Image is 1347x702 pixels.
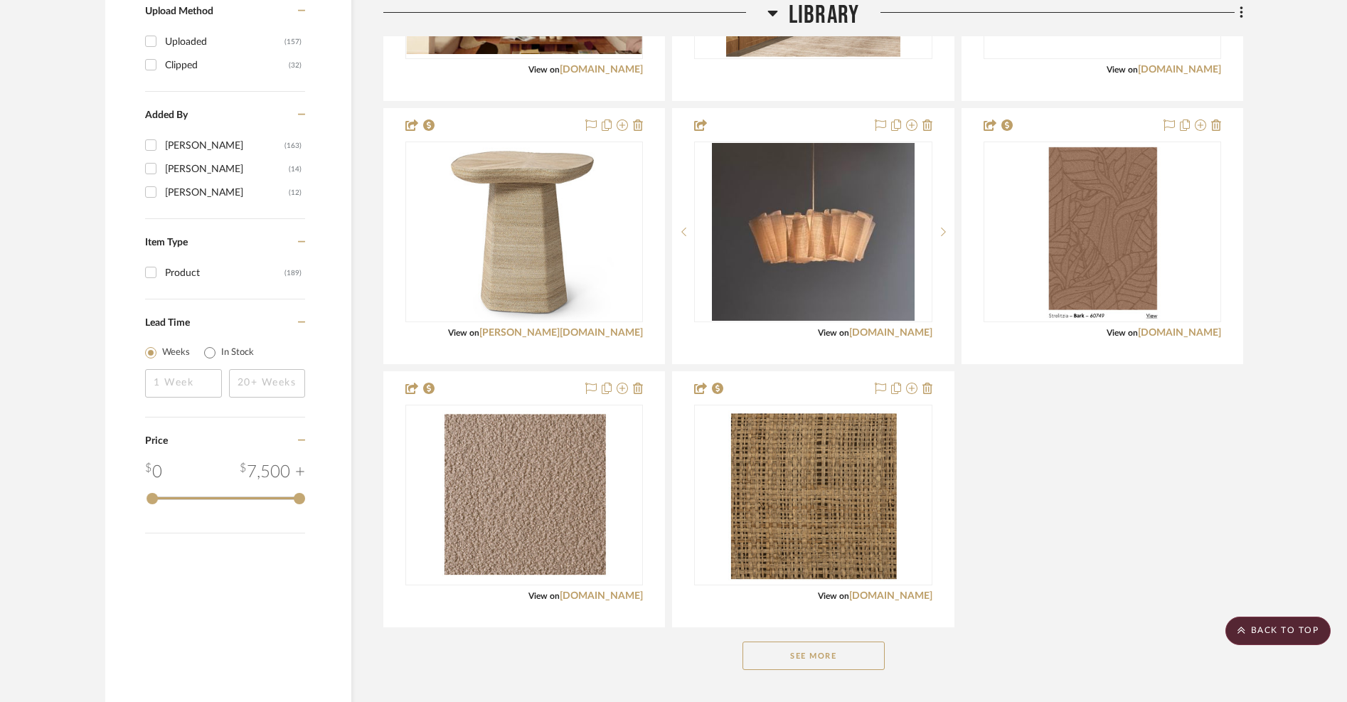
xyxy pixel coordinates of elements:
div: Product [165,262,284,284]
div: (189) [284,262,302,284]
img: Sofa Fabric (Exterior Back Frame ONLY) [724,406,902,584]
img: Fabric for Newman Sofa (inside only) [438,406,609,584]
div: [PERSON_NAME] [165,181,289,204]
div: (12) [289,181,302,204]
span: Added By [145,110,188,120]
input: 20+ Weeks [229,369,306,398]
div: 7,500 + [240,459,305,485]
scroll-to-top-button: BACK TO TOP [1225,617,1331,645]
span: View on [818,592,849,600]
div: (157) [284,31,302,53]
span: View on [818,329,849,337]
label: Weeks [162,346,190,360]
div: 0 [145,459,162,485]
a: [DOMAIN_NAME] [560,591,643,601]
input: 1 Week [145,369,222,398]
div: (32) [289,54,302,77]
a: [DOMAIN_NAME] [560,65,643,75]
button: See More [742,642,885,670]
div: 0 [695,405,931,585]
div: (14) [289,158,302,181]
img: Anders light large [712,143,914,321]
span: View on [1107,65,1138,74]
span: View on [528,592,560,600]
a: [DOMAIN_NAME] [849,591,932,601]
img: Strelitzia Wallpaper [1043,143,1161,321]
span: Price [145,436,168,446]
span: View on [528,65,560,74]
div: Uploaded [165,31,284,53]
span: Item Type [145,238,188,248]
div: [PERSON_NAME] [165,158,289,181]
img: Iliana Side Table (1) [422,143,627,321]
a: [DOMAIN_NAME] [1138,65,1221,75]
div: (163) [284,134,302,157]
span: Lead Time [145,318,190,328]
span: View on [448,329,479,337]
div: Clipped [165,54,289,77]
span: View on [1107,329,1138,337]
a: [PERSON_NAME][DOMAIN_NAME] [479,328,643,338]
span: Upload Method [145,6,213,16]
a: [DOMAIN_NAME] [849,328,932,338]
a: [DOMAIN_NAME] [1138,328,1221,338]
label: In Stock [221,346,254,360]
div: [PERSON_NAME] [165,134,284,157]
